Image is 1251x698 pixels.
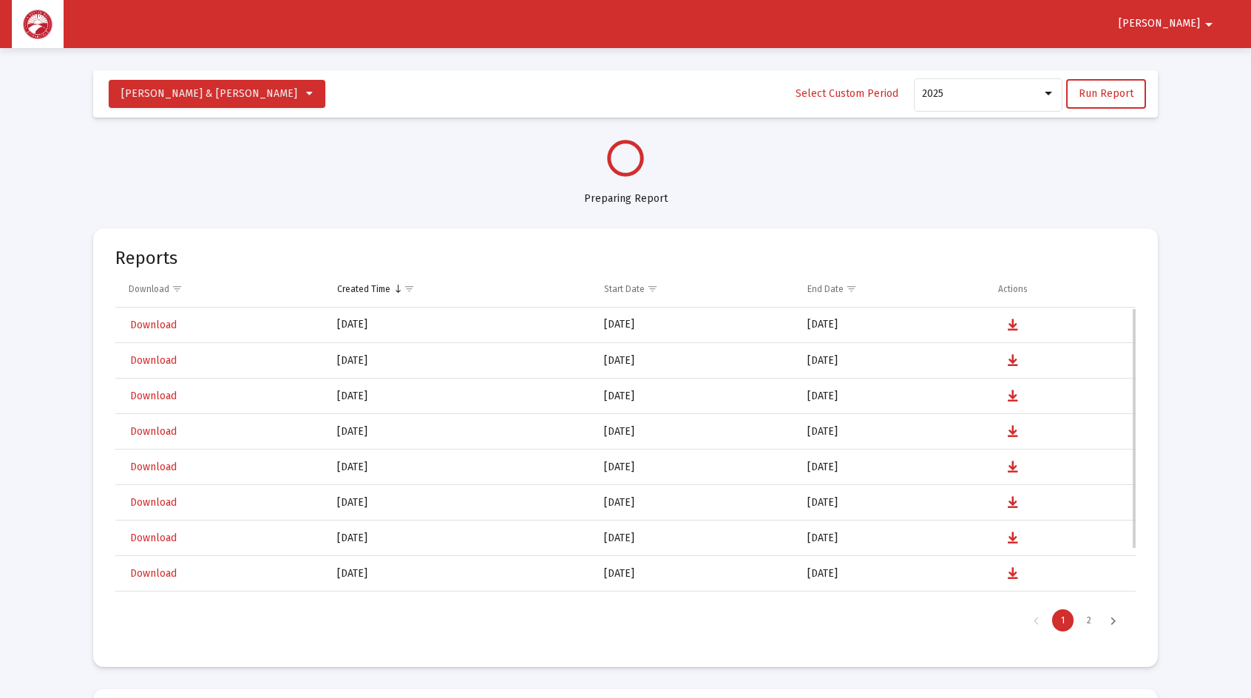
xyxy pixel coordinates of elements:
[130,319,177,331] span: Download
[337,495,583,510] div: [DATE]
[130,567,177,580] span: Download
[1101,9,1235,38] button: [PERSON_NAME]
[797,414,988,450] td: [DATE]
[797,485,988,521] td: [DATE]
[797,308,988,343] td: [DATE]
[647,283,658,294] span: Show filter options for column 'Start Date'
[109,80,325,108] button: [PERSON_NAME] & [PERSON_NAME]
[796,87,898,100] span: Select Custom Period
[922,87,943,100] span: 2025
[130,532,177,544] span: Download
[594,556,797,592] td: [DATE]
[115,271,1136,641] div: Data grid
[797,343,988,379] td: [DATE]
[115,271,327,307] td: Column Download
[594,414,797,450] td: [DATE]
[93,177,1158,206] div: Preparing Report
[594,379,797,414] td: [DATE]
[130,496,177,509] span: Download
[797,379,988,414] td: [DATE]
[594,450,797,485] td: [DATE]
[1024,609,1048,631] div: Previous Page
[130,425,177,438] span: Download
[327,271,594,307] td: Column Created Time
[594,592,797,627] td: [DATE]
[337,424,583,439] div: [DATE]
[594,521,797,556] td: [DATE]
[998,283,1028,295] div: Actions
[337,389,583,404] div: [DATE]
[130,461,177,473] span: Download
[337,283,390,295] div: Created Time
[1101,609,1125,631] div: Next Page
[797,556,988,592] td: [DATE]
[337,353,583,368] div: [DATE]
[1079,87,1133,100] span: Run Report
[23,10,52,39] img: Dashboard
[1078,609,1100,631] div: Page 2
[130,390,177,402] span: Download
[121,87,297,100] span: [PERSON_NAME] & [PERSON_NAME]
[337,460,583,475] div: [DATE]
[797,592,988,627] td: [DATE]
[337,317,583,332] div: [DATE]
[594,343,797,379] td: [DATE]
[337,566,583,581] div: [DATE]
[807,283,844,295] div: End Date
[1066,79,1146,109] button: Run Report
[797,271,988,307] td: Column End Date
[797,521,988,556] td: [DATE]
[594,485,797,521] td: [DATE]
[846,283,857,294] span: Show filter options for column 'End Date'
[129,283,169,295] div: Download
[594,271,797,307] td: Column Start Date
[988,271,1136,307] td: Column Actions
[115,600,1136,641] div: Page Navigation
[797,450,988,485] td: [DATE]
[1200,10,1218,39] mat-icon: arrow_drop_down
[404,283,415,294] span: Show filter options for column 'Created Time'
[130,354,177,367] span: Download
[115,251,177,265] mat-card-title: Reports
[337,531,583,546] div: [DATE]
[1119,18,1200,30] span: [PERSON_NAME]
[172,283,183,294] span: Show filter options for column 'Download'
[594,308,797,343] td: [DATE]
[1052,609,1074,631] div: Page 1
[604,283,645,295] div: Start Date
